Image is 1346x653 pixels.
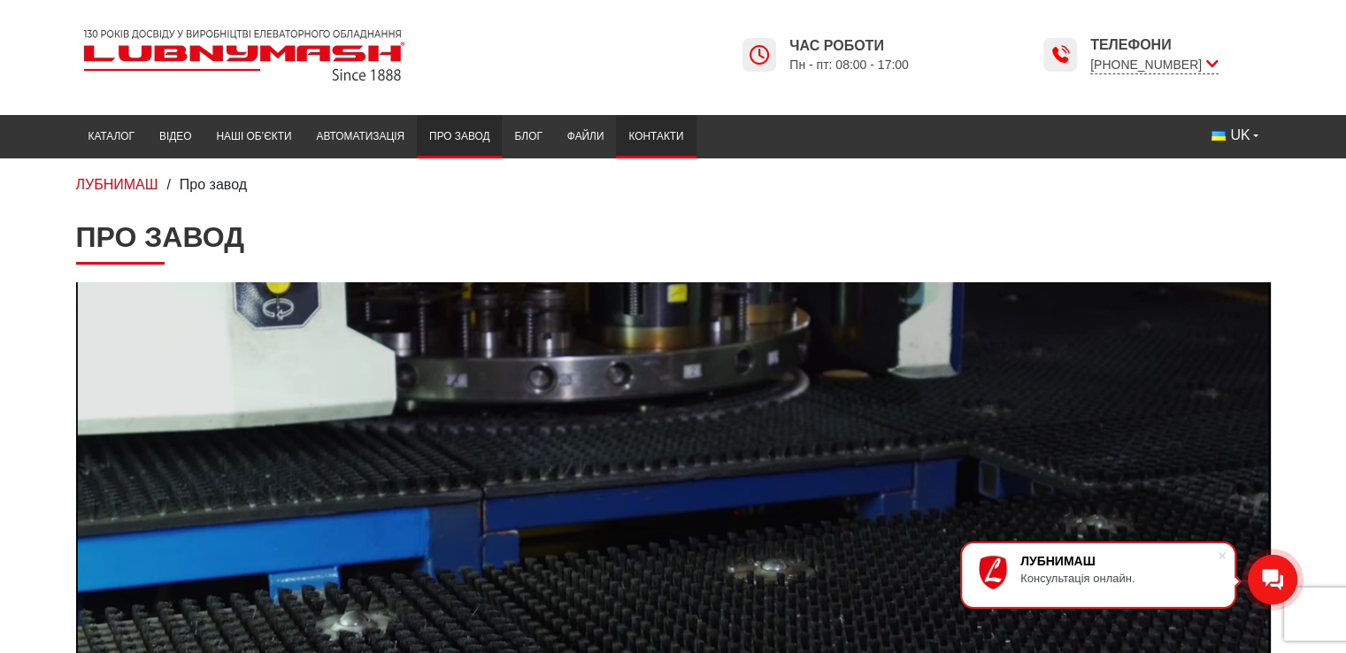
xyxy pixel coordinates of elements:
[1090,56,1219,74] span: [PHONE_NUMBER]
[502,119,554,154] a: Блог
[1199,119,1270,151] button: UK
[76,119,147,154] a: Каталог
[76,22,412,88] img: Lubnymash
[1020,572,1217,585] div: Консультація онлайн.
[616,119,696,154] a: Контакти
[749,44,770,65] img: Lubnymash time icon
[204,119,304,154] a: Наші об’єкти
[417,119,502,154] a: Про завод
[1211,131,1226,141] img: Українська
[304,119,417,154] a: Автоматизація
[1020,554,1217,568] div: ЛУБНИМАШ
[1090,35,1219,55] span: Телефони
[166,177,170,192] span: /
[1230,126,1250,145] span: UK
[1050,44,1071,65] img: Lubnymash time icon
[789,36,909,56] span: Час роботи
[789,57,909,73] span: Пн - пт: 08:00 - 17:00
[147,119,204,154] a: Відео
[555,119,617,154] a: Файли
[76,177,158,192] a: ЛУБНИМАШ
[76,220,1271,265] h1: Про завод
[180,177,247,192] span: Про завод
